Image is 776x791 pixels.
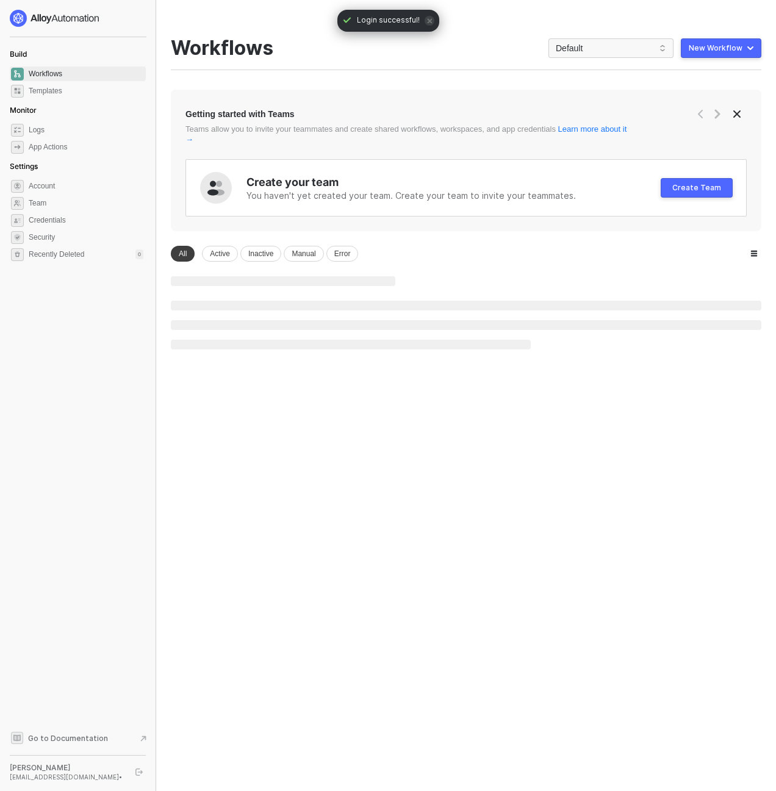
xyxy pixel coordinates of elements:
[713,109,722,119] span: icon-arrow-right
[672,183,721,193] div: Create Team
[11,124,24,137] span: icon-logs
[10,773,124,781] div: [EMAIL_ADDRESS][DOMAIN_NAME] •
[29,213,143,227] span: Credentials
[10,10,146,27] a: logo
[11,141,24,154] span: icon-app-actions
[135,249,143,259] div: 0
[10,763,124,773] div: [PERSON_NAME]
[29,249,84,260] span: Recently Deleted
[342,15,352,25] span: icon-check
[28,733,108,743] span: Go to Documentation
[11,214,24,227] span: credentials
[240,246,281,262] div: Inactive
[135,768,143,776] span: logout
[284,246,323,262] div: Manual
[695,109,705,119] span: icon-arrow-left
[10,49,27,59] span: Build
[10,162,38,171] span: Settings
[681,38,761,58] button: New Workflow
[185,124,634,145] div: Teams allow you to invite your teammates and create shared workflows, workspaces, and app credent...
[425,16,434,26] span: icon-close
[10,10,100,27] img: logo
[11,68,24,81] span: dashboard
[10,731,146,745] a: Knowledge Base
[29,179,143,193] span: Account
[246,190,661,202] div: You haven't yet created your team. Create your team to invite your teammates.
[29,123,143,137] span: Logs
[732,109,742,119] span: icon-close
[171,37,273,60] div: Workflows
[137,732,149,745] span: document-arrow
[689,43,742,53] div: New Workflow
[29,66,143,81] span: Workflows
[11,197,24,210] span: team
[185,108,295,120] div: Getting started with Teams
[11,231,24,244] span: security
[11,85,24,98] span: marketplace
[11,248,24,261] span: settings
[357,15,420,27] span: Login successful!
[29,196,143,210] span: Team
[246,174,661,190] div: Create your team
[29,230,143,245] span: Security
[171,246,195,262] div: All
[11,180,24,193] span: settings
[29,84,143,98] span: Templates
[661,178,733,198] button: Create Team
[29,142,67,152] div: App Actions
[556,39,666,57] span: Default
[11,732,23,744] span: documentation
[202,246,238,262] div: Active
[326,246,359,262] div: Error
[10,106,37,115] span: Monitor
